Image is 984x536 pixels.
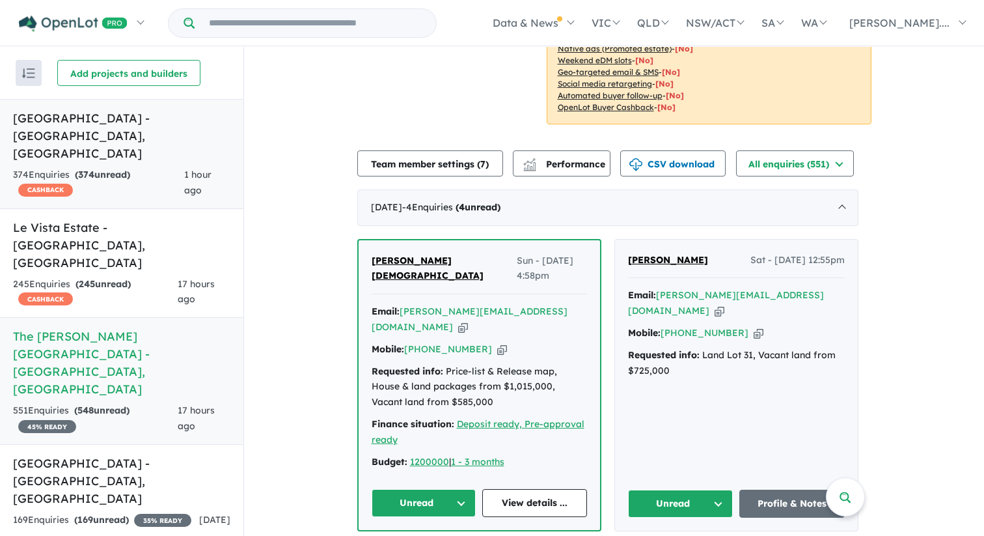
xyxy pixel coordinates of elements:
[558,44,672,53] u: Native ads (Promoted estate)
[74,514,129,526] strong: ( unread)
[178,278,215,305] span: 17 hours ago
[558,55,632,65] u: Weekend eDM slots
[75,278,131,290] strong: ( unread)
[523,162,536,171] img: bar-chart.svg
[197,9,433,37] input: Try estate name, suburb, builder or developer
[736,150,854,176] button: All enquiries (551)
[372,456,407,468] strong: Budget:
[134,514,191,527] span: 35 % READY
[628,289,824,317] a: [PERSON_NAME][EMAIL_ADDRESS][DOMAIN_NAME]
[635,55,653,65] span: [No]
[372,305,567,333] a: [PERSON_NAME][EMAIL_ADDRESS][DOMAIN_NAME]
[750,253,845,268] span: Sat - [DATE] 12:55pm
[372,418,454,430] strong: Finance situation:
[666,91,684,100] span: [No]
[628,490,733,518] button: Unread
[13,167,184,199] div: 374 Enquir ies
[451,456,504,468] a: 1 - 3 months
[558,67,659,77] u: Geo-targeted email & SMS
[628,254,708,266] span: [PERSON_NAME]
[628,327,661,339] strong: Mobile:
[754,326,763,340] button: Copy
[13,277,178,308] div: 245 Enquir ies
[628,289,656,301] strong: Email:
[372,455,587,470] div: |
[18,184,73,197] span: CASHBACK
[13,219,230,272] h5: Le Vista Estate - [GEOGRAPHIC_DATA] , [GEOGRAPHIC_DATA]
[513,150,610,176] button: Performance
[357,150,503,176] button: Team member settings (7)
[18,420,76,433] span: 45 % READY
[372,305,400,317] strong: Email:
[74,404,130,416] strong: ( unread)
[456,201,500,213] strong: ( unread)
[372,255,484,282] span: [PERSON_NAME][DEMOGRAPHIC_DATA]
[628,253,708,268] a: [PERSON_NAME]
[655,79,674,89] span: [No]
[482,489,587,517] a: View details ...
[372,365,443,377] strong: Requested info:
[849,16,950,29] span: [PERSON_NAME]....
[558,102,654,112] u: OpenLot Buyer Cashback
[357,190,858,226] div: [DATE]
[18,292,73,305] span: CASHBACK
[480,158,485,170] span: 7
[75,169,130,180] strong: ( unread)
[715,304,724,318] button: Copy
[558,91,663,100] u: Automated buyer follow-up
[629,158,642,171] img: download icon
[77,404,94,416] span: 548
[628,349,700,361] strong: Requested info:
[13,455,230,507] h5: [GEOGRAPHIC_DATA] - [GEOGRAPHIC_DATA] , [GEOGRAPHIC_DATA]
[459,201,465,213] span: 4
[661,327,748,339] a: [PHONE_NUMBER]
[372,489,476,517] button: Unread
[199,514,230,526] span: [DATE]
[78,169,94,180] span: 374
[402,201,500,213] span: - 4 Enquir ies
[13,403,178,434] div: 551 Enquir ies
[523,158,535,165] img: line-chart.svg
[497,343,507,356] button: Copy
[458,320,468,334] button: Copy
[372,343,404,355] strong: Mobile:
[558,79,652,89] u: Social media retargeting
[628,348,845,379] div: Land Lot 31, Vacant land from $725,000
[79,278,95,290] span: 245
[657,102,676,112] span: [No]
[178,404,215,432] span: 17 hours ago
[620,150,726,176] button: CSV download
[372,253,517,285] a: [PERSON_NAME][DEMOGRAPHIC_DATA]
[739,490,845,518] a: Profile & Notes
[57,60,200,86] button: Add projects and builders
[77,514,93,526] span: 169
[372,418,584,445] a: Deposit ready, Pre-approval ready
[517,253,586,285] span: Sun - [DATE] 4:58pm
[184,169,212,196] span: 1 hour ago
[22,68,35,78] img: sort.svg
[13,513,191,528] div: 169 Enquir ies
[662,67,680,77] span: [No]
[410,456,449,468] a: 1200000
[13,109,230,162] h5: [GEOGRAPHIC_DATA] - [GEOGRAPHIC_DATA] , [GEOGRAPHIC_DATA]
[404,343,492,355] a: [PHONE_NUMBER]
[19,16,128,32] img: Openlot PRO Logo White
[675,44,693,53] span: [No]
[372,364,587,410] div: Price-list & Release map, House & land packages from $1,015,000, Vacant land from $585,000
[525,158,605,170] span: Performance
[13,328,230,398] h5: The [PERSON_NAME][GEOGRAPHIC_DATA] - [GEOGRAPHIC_DATA] , [GEOGRAPHIC_DATA]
